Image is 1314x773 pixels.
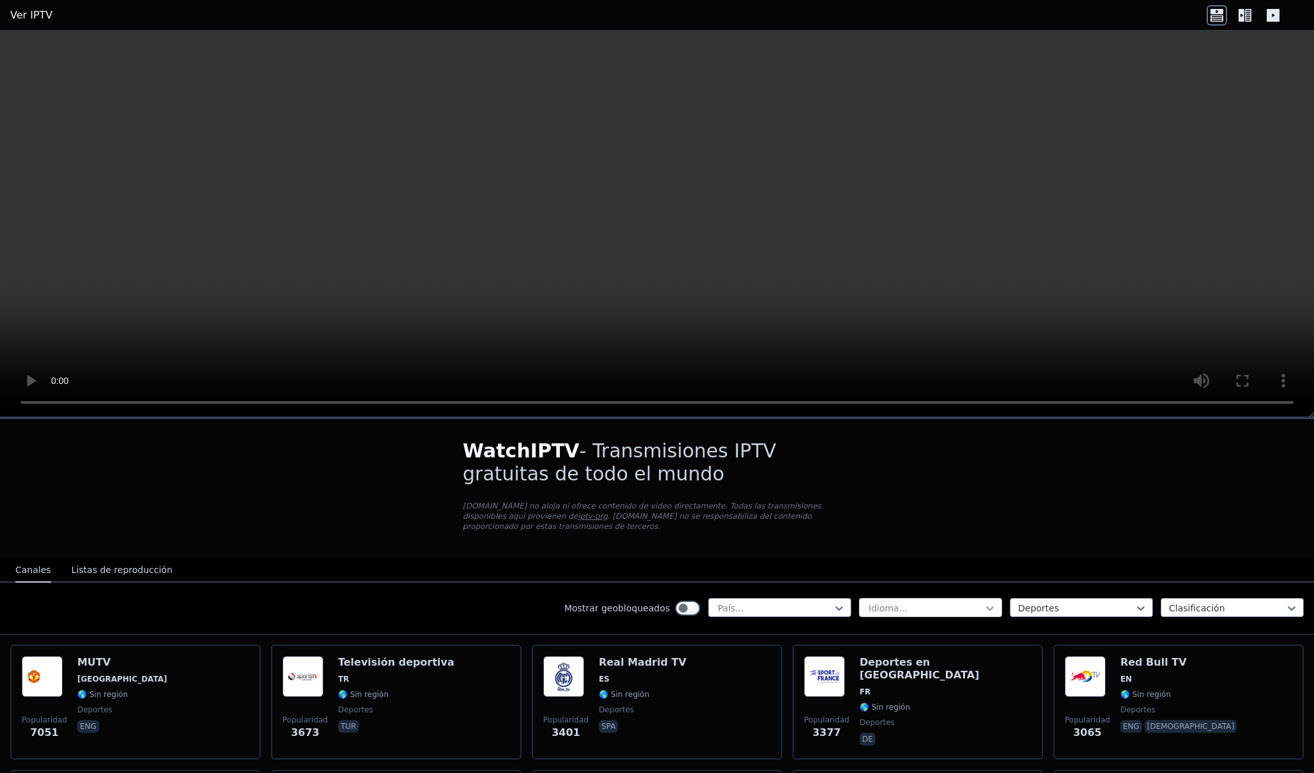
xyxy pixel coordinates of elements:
font: WatchIPTV [463,440,580,462]
font: Listas de reproducción [72,565,173,575]
font: TR [338,675,349,684]
font: FR [860,687,870,696]
font: 🌎 Sin región [77,690,128,699]
font: Canales [15,565,51,575]
font: deportes [860,718,895,727]
font: Deportes en [GEOGRAPHIC_DATA] [860,656,979,681]
font: 3377 [812,726,841,739]
img: Sports TV [282,656,323,697]
font: . [DOMAIN_NAME] no se responsabiliza del contenido proporcionado por estas transmisiones de terce... [463,512,812,531]
button: Canales [15,558,51,583]
a: iptv-org [578,512,608,521]
button: Listas de reproducción [72,558,173,583]
font: deportes [338,705,373,714]
font: Red Bull TV [1120,656,1187,668]
img: Sport en France [804,656,845,697]
font: [GEOGRAPHIC_DATA] [77,675,167,684]
font: deportes [77,705,112,714]
img: Real Madrid TV [543,656,584,697]
font: [DOMAIN_NAME] no aloja ni ofrece contenido de video directamente. Todas las transmisiones disponi... [463,501,821,521]
font: eng [80,722,97,731]
font: 3065 [1073,726,1102,739]
font: Popularidad [543,716,589,724]
font: 3673 [291,726,320,739]
font: Televisión deportiva [338,656,454,668]
font: Popularidad [282,716,328,724]
font: Popularidad [22,716,67,724]
font: - Transmisiones IPTV gratuitas de todo el mundo [463,440,777,485]
font: MUTV [77,656,111,668]
font: Mostrar geobloqueados [564,603,670,613]
font: deportes [1120,705,1156,714]
font: Popularidad [804,716,849,724]
font: 🌎 Sin región [599,690,649,699]
font: tur [341,722,356,731]
font: ES [599,675,610,684]
font: eng [1123,722,1140,731]
a: Ver IPTV [10,8,52,23]
font: EN [1120,675,1132,684]
font: 3401 [552,726,580,739]
font: deportes [599,705,634,714]
font: spa [601,722,615,731]
font: [DEMOGRAPHIC_DATA] [1147,722,1234,731]
font: Real Madrid TV [599,656,686,668]
font: 7051 [30,726,59,739]
font: Popularidad [1065,716,1110,724]
font: Ver IPTV [10,9,52,21]
font: de [862,735,873,744]
img: Red Bull TV [1065,656,1106,697]
font: 🌎 Sin región [1120,690,1171,699]
img: MUTV [22,656,63,697]
font: 🌎 Sin región [860,703,910,712]
font: 🌎 Sin región [338,690,389,699]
